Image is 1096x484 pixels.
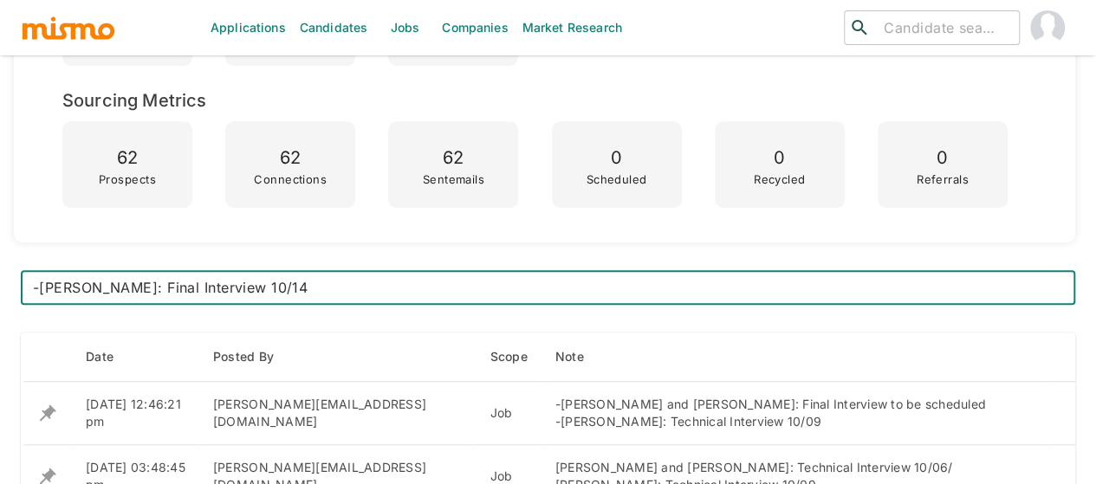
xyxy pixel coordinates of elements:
[555,396,1034,430] div: -[PERSON_NAME] and [PERSON_NAME]: Final Interview to be scheduled -[PERSON_NAME]: Technical Inter...
[587,143,647,173] p: 0
[423,143,484,173] p: 62
[254,143,327,173] p: 62
[1030,10,1065,45] img: Maia Reyes
[72,382,199,445] td: [DATE] 12:46:21 pm
[754,173,806,185] p: Recycled
[99,173,156,185] p: Prospects
[33,278,1063,298] textarea: -[PERSON_NAME]: Final Interview 10/14 -[PERSON_NAME]: Final Interview 10/15 -[PERSON_NAME]: Techn...
[62,87,1027,114] h6: Sourcing Metrics
[917,143,969,173] p: 0
[254,173,327,185] p: Connections
[476,382,541,445] td: Job
[423,173,484,185] p: Sentemails
[877,16,1012,40] input: Candidate search
[72,332,199,382] th: Date
[99,143,156,173] p: 62
[199,382,477,445] td: [PERSON_NAME][EMAIL_ADDRESS][DOMAIN_NAME]
[21,15,116,41] img: logo
[476,332,541,382] th: Scope
[587,173,647,185] p: Scheduled
[754,143,806,173] p: 0
[199,332,477,382] th: Posted By
[917,173,969,185] p: Referrals
[542,332,1047,382] th: Note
